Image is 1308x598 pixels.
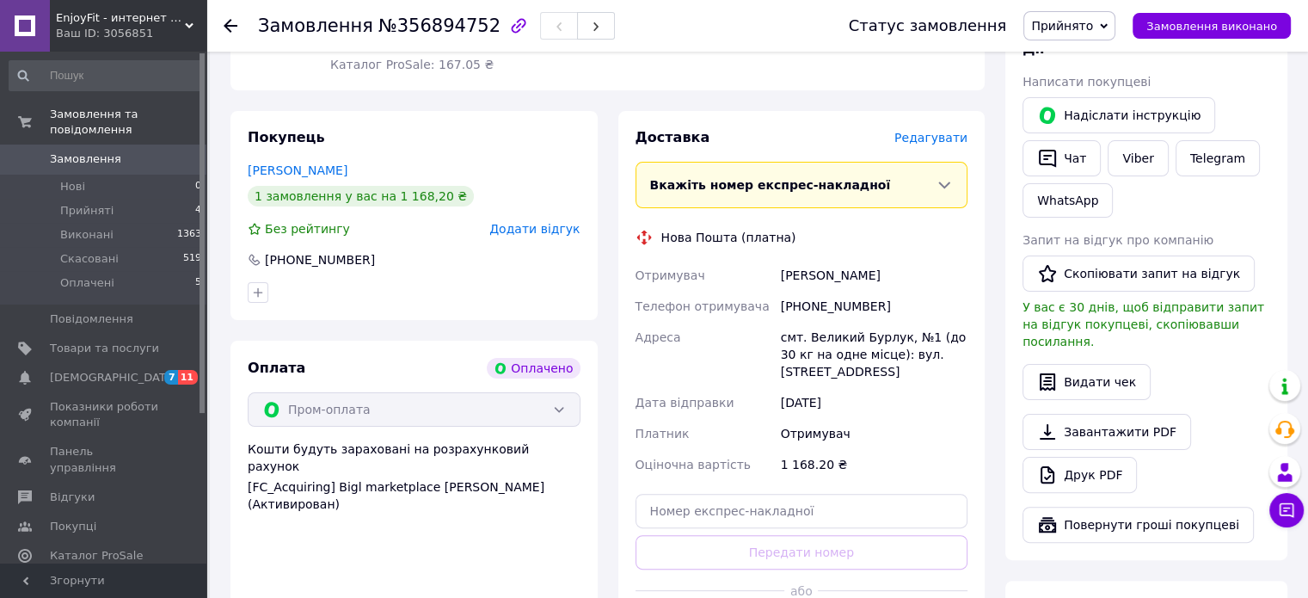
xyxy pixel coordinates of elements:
[1146,20,1277,33] span: Замовлення виконано
[1022,97,1215,133] button: Надіслати інструкцію
[50,490,95,505] span: Відгуки
[50,370,177,385] span: [DEMOGRAPHIC_DATA]
[50,311,133,327] span: Повідомлення
[50,399,159,430] span: Показники роботи компанії
[1133,13,1291,39] button: Замовлення виконано
[248,186,474,207] div: 1 замовлення у вас на 1 168,20 ₴
[178,370,198,385] span: 11
[1022,300,1264,348] span: У вас є 30 днів, щоб відправити запит на відгук покупцеві, скопіювавши посилання.
[195,275,201,291] span: 5
[1022,233,1213,247] span: Запит на відгук про компанію
[636,330,681,344] span: Адреса
[636,427,690,441] span: Платник
[777,387,971,418] div: [DATE]
[650,178,891,192] span: Вкажіть номер експрес-накладної
[60,275,114,291] span: Оплачені
[248,441,580,513] div: Кошти будуть зараховані на розрахунковий рахунок
[195,203,201,219] span: 4
[1022,457,1137,493] a: Друк PDF
[777,449,971,480] div: 1 168.20 ₴
[60,179,85,194] span: Нові
[777,322,971,387] div: смт. Великий Бурлук, №1 (до 30 кг на одне місце): вул. [STREET_ADDRESS]
[894,131,967,145] span: Редагувати
[195,179,201,194] span: 0
[378,15,500,36] span: №356894752
[265,222,350,236] span: Без рейтингу
[50,444,159,475] span: Панель управління
[50,341,159,356] span: Товари та послуги
[50,548,143,564] span: Каталог ProSale
[636,129,710,145] span: Доставка
[60,251,119,267] span: Скасовані
[487,358,580,379] div: Оплачено
[777,291,971,322] div: [PHONE_NUMBER]
[1022,414,1191,450] a: Завантажити PDF
[636,299,770,313] span: Телефон отримувача
[183,251,201,267] span: 519
[9,60,203,91] input: Пошук
[50,107,206,138] span: Замовлення та повідомлення
[258,15,373,36] span: Замовлення
[849,17,1007,34] div: Статус замовлення
[657,229,801,246] div: Нова Пошта (платна)
[636,458,751,472] span: Оціночна вартість
[1176,140,1260,176] a: Telegram
[1269,493,1304,527] button: Чат з покупцем
[330,58,494,71] span: Каталог ProSale: 167.05 ₴
[636,268,705,282] span: Отримувач
[1022,256,1255,292] button: Скопіювати запит на відгук
[248,163,347,177] a: [PERSON_NAME]
[263,251,377,268] div: [PHONE_NUMBER]
[177,227,201,243] span: 1363
[1022,75,1151,89] span: Написати покупцеві
[1022,183,1113,218] a: WhatsApp
[636,494,968,528] input: Номер експрес-накладної
[1108,140,1168,176] a: Viber
[636,396,734,410] span: Дата відправки
[164,370,178,385] span: 7
[489,222,580,236] span: Додати відгук
[248,360,305,376] span: Оплата
[1022,140,1101,176] button: Чат
[50,519,96,534] span: Покупці
[248,478,580,513] div: [FC_Acquiring] Bigl marketplace [PERSON_NAME] (Активирован)
[56,10,185,26] span: EnjoyFit - интернет магазин товаров для дома и быта с лучшими ценами.
[1031,19,1093,33] span: Прийнято
[60,227,114,243] span: Виконані
[60,203,114,219] span: Прийняті
[777,260,971,291] div: [PERSON_NAME]
[248,129,325,145] span: Покупець
[1022,364,1151,400] button: Видати чек
[777,418,971,449] div: Отримувач
[224,17,237,34] div: Повернутися назад
[1022,507,1254,543] button: Повернути гроші покупцеві
[56,26,206,41] div: Ваш ID: 3056851
[50,151,121,167] span: Замовлення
